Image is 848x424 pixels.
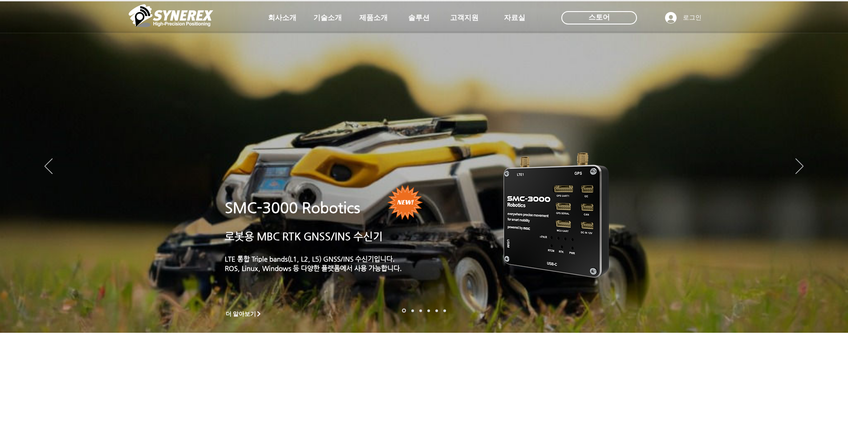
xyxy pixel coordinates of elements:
[504,13,525,23] span: 자료실
[226,310,256,318] span: 더 알아보기
[492,9,537,27] a: 자료실
[419,309,422,312] a: 측량 IoT
[427,309,430,312] a: 자율주행
[260,9,304,27] a: 회사소개
[680,13,705,22] span: 로그인
[443,309,446,312] a: 정밀농업
[491,139,622,288] img: KakaoTalk_20241224_155801212.png
[397,9,441,27] a: 솔루션
[225,264,402,272] a: ROS, Linux, Windows 등 다양한 플랫폼에서 사용 가능합니다.
[435,309,438,312] a: 로봇
[659,9,708,26] button: 로그인
[411,309,414,312] a: 드론 8 - SMC 2000
[561,11,637,24] div: 스토어
[795,158,803,175] button: 다음
[268,13,296,23] span: 회사소개
[313,13,342,23] span: 기술소개
[305,9,350,27] a: 기술소개
[399,309,449,313] nav: 슬라이드
[588,12,610,22] span: 스토어
[351,9,396,27] a: 제품소개
[129,2,213,29] img: 씨너렉스_White_simbol_대지 1.png
[359,13,388,23] span: 제품소개
[408,13,430,23] span: 솔루션
[225,230,383,242] a: 로봇용 MBC RTK GNSS/INS 수신기
[225,199,360,216] a: SMC-3000 Robotics
[402,309,406,313] a: 로봇- SMC 2000
[225,255,395,262] a: LTE 통합 Triple bands(L1, L2, L5) GNSS/INS 수신기입니다.
[442,9,487,27] a: 고객지원
[222,308,266,319] a: 더 알아보기
[45,158,53,175] button: 이전
[450,13,479,23] span: 고객지원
